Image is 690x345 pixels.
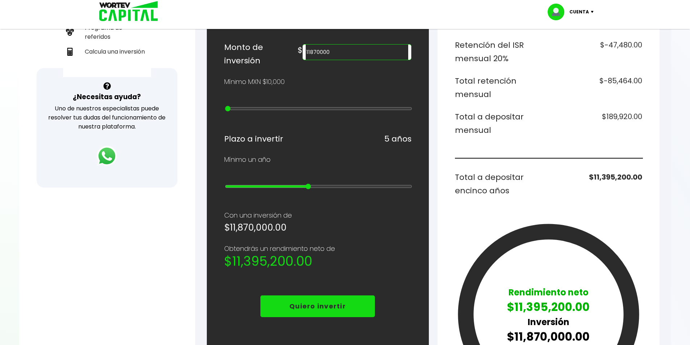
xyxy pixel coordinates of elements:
[224,221,411,235] h5: $11,870,000.00
[224,132,283,146] h6: Plazo a invertir
[224,254,411,269] h2: $11,395,200.00
[455,171,546,198] h6: Total a depositar en cinco años
[260,295,375,317] button: Quiero invertir
[298,43,302,57] h6: $
[289,301,346,312] p: Quiero invertir
[63,44,151,59] a: Calcula una inversión
[224,76,285,87] p: Mínimo MXN $10,000
[551,38,642,66] h6: $-47,480.00
[455,74,546,101] h6: Total retención mensual
[46,104,168,131] p: Uno de nuestros especialistas puede resolver tus dudas del funcionamiento de nuestra plataforma.
[384,132,411,146] h6: 5 años
[455,38,546,66] h6: Retención del ISR mensual 20%
[551,110,642,137] h6: $189,920.00
[224,210,411,221] p: Con una inversión de
[507,286,590,299] p: Rendimiento neto
[224,243,411,254] p: Obtendrás un rendimiento neto de
[589,11,599,13] img: icon-down
[73,92,141,102] h3: ¿Necesitas ayuda?
[507,316,590,328] p: Inversión
[455,110,546,137] h6: Total a depositar mensual
[551,171,642,198] h6: $11,395,200.00
[224,154,271,165] p: Mínimo un año
[66,48,74,56] img: calculadora-icon.17d418c4.svg
[507,299,590,316] p: $11,395,200.00
[548,4,569,20] img: profile-image
[97,146,117,166] img: logos_whatsapp-icon.242b2217.svg
[224,41,298,68] h6: Monto de inversión
[551,74,642,101] h6: $-85,464.00
[63,20,151,44] a: Programa de referidos
[569,7,589,17] p: Cuenta
[66,28,74,36] img: recomiendanos-icon.9b8e9327.svg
